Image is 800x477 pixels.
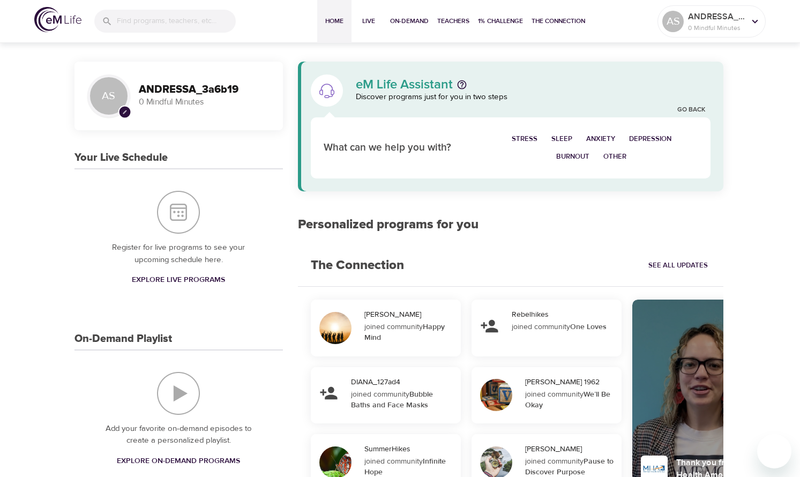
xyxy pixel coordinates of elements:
[351,377,457,387] div: DIANA_127ad4
[478,16,523,27] span: 1% Challenge
[556,151,589,163] span: Burnout
[505,130,544,148] button: Stress
[551,133,572,145] span: Sleep
[677,106,705,115] a: Go Back
[525,377,617,387] div: [PERSON_NAME] 1962
[525,390,610,410] strong: We’ll Be Okay
[688,10,745,23] p: ANDRESSA_3a6b19
[596,148,633,166] button: Other
[113,451,244,471] a: Explore On-Demand Programs
[364,444,457,454] div: SummerHikes
[512,309,617,320] div: Rebelhikes
[629,133,671,145] span: Depression
[132,273,225,287] span: Explore Live Programs
[579,130,622,148] button: Anxiety
[662,11,684,32] div: AS
[139,84,270,96] h3: ANDRESSA_3a6b19
[128,270,229,290] a: Explore Live Programs
[157,372,200,415] img: On-Demand Playlist
[351,390,433,410] strong: Bubble Baths and Face Masks
[603,151,626,163] span: Other
[74,333,172,345] h3: On-Demand Playlist
[74,152,168,164] h3: Your Live Schedule
[117,454,240,468] span: Explore On-Demand Programs
[324,140,472,156] p: What can we help you with?
[622,130,678,148] button: Depression
[364,322,445,342] strong: Happy Mind
[87,74,130,117] div: AS
[117,10,236,33] input: Find programs, teachers, etc...
[364,309,457,320] div: [PERSON_NAME]
[525,444,617,454] div: [PERSON_NAME]
[157,191,200,234] img: Your Live Schedule
[34,7,81,32] img: logo
[512,133,537,145] span: Stress
[586,133,615,145] span: Anxiety
[512,322,615,332] div: joined community
[356,91,711,103] p: Discover programs just for you in two steps
[298,245,417,286] h2: The Connection
[356,78,453,91] p: eM Life Assistant
[356,16,382,27] span: Live
[437,16,469,27] span: Teachers
[688,23,745,33] p: 0 Mindful Minutes
[757,434,791,468] iframe: Button to launch messaging window
[96,242,261,266] p: Register for live programs to see your upcoming schedule here.
[298,217,724,233] h2: Personalized programs for you
[322,16,347,27] span: Home
[364,322,454,343] div: joined community
[648,259,708,272] span: See All Updates
[139,96,270,108] p: 0 Mindful Minutes
[364,457,446,477] strong: Infinite Hope
[96,423,261,447] p: Add your favorite on-demand episodes to create a personalized playlist.
[318,82,335,99] img: eM Life Assistant
[544,130,579,148] button: Sleep
[646,257,711,274] a: See All Updates
[549,148,596,166] button: Burnout
[570,322,607,332] strong: One Loves
[525,457,614,477] strong: Pause to Discover Purpose
[351,389,454,411] div: joined community
[532,16,585,27] span: The Connection
[525,389,615,411] div: joined community
[390,16,429,27] span: On-Demand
